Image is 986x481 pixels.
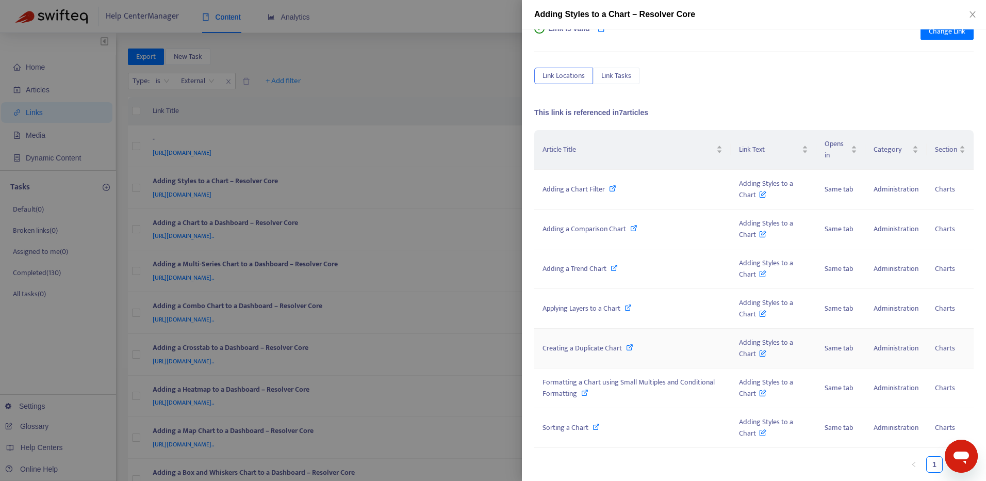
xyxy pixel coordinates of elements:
span: Adding Styles to a Chart [739,257,793,280]
iframe: Button to launch messaging window [945,440,978,473]
span: Charts [935,183,955,195]
span: Adding a Chart Filter [543,183,605,195]
button: Link Tasks [593,68,639,84]
span: Applying Layers to a Chart [543,302,620,314]
li: Next Page [947,456,963,473]
span: Sorting a Chart [543,422,588,434]
span: Adding Styles to a Chart [739,297,793,320]
span: Adding Styles to a Chart [739,217,793,241]
span: Charts [935,342,955,354]
th: Article Title [534,130,731,170]
span: Link Locations [543,70,585,82]
span: Link is valid [549,23,590,44]
span: Adding a Trend Chart [543,263,606,275]
span: Charts [935,302,955,314]
span: Charts [935,382,955,394]
span: left [911,461,917,468]
span: Link Text [739,144,800,155]
span: Administration [874,223,918,235]
span: Same tab [825,342,853,354]
a: 1 [927,457,942,472]
button: left [906,456,922,473]
span: Article Title [543,144,714,155]
span: Same tab [825,183,853,195]
span: close [968,10,977,19]
th: Category [865,130,927,170]
span: Charts [935,422,955,434]
span: Section [935,144,957,155]
span: Administration [874,183,918,195]
span: Category [874,144,910,155]
span: Charts [935,223,955,235]
span: Administration [874,263,918,275]
span: This link is referenced in 7 articles [534,108,648,117]
th: Opens in [816,130,865,170]
span: Administration [874,422,918,434]
span: Adding a Comparison Chart [543,223,626,235]
span: Charts [935,263,955,275]
button: Close [965,10,980,20]
th: Link Text [731,130,816,170]
span: Link Tasks [601,70,631,82]
button: Change Link [921,23,974,40]
span: Same tab [825,302,853,314]
li: 1 [926,456,943,473]
span: Same tab [825,422,853,434]
span: Same tab [825,223,853,235]
span: Same tab [825,382,853,394]
span: Creating a Duplicate Chart [543,342,622,354]
span: Formatting a Chart using Small Multiples and Conditional Formatting [543,376,715,399]
span: Administration [874,302,918,314]
span: Same tab [825,263,853,275]
li: Previous Page [906,456,922,473]
th: Section [927,130,974,170]
span: Adding Styles to a Chart [739,376,793,399]
button: Link Locations [534,68,593,84]
span: Opens in [825,138,849,161]
span: Adding Styles to a Chart [739,416,793,439]
span: Administration [874,382,918,394]
span: Change Link [929,26,965,37]
span: Adding Styles to a Chart [739,178,793,201]
span: Adding Styles to a Chart – Resolver Core [534,10,695,19]
button: right [947,456,963,473]
span: Administration [874,342,918,354]
span: Adding Styles to a Chart [739,336,793,360]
